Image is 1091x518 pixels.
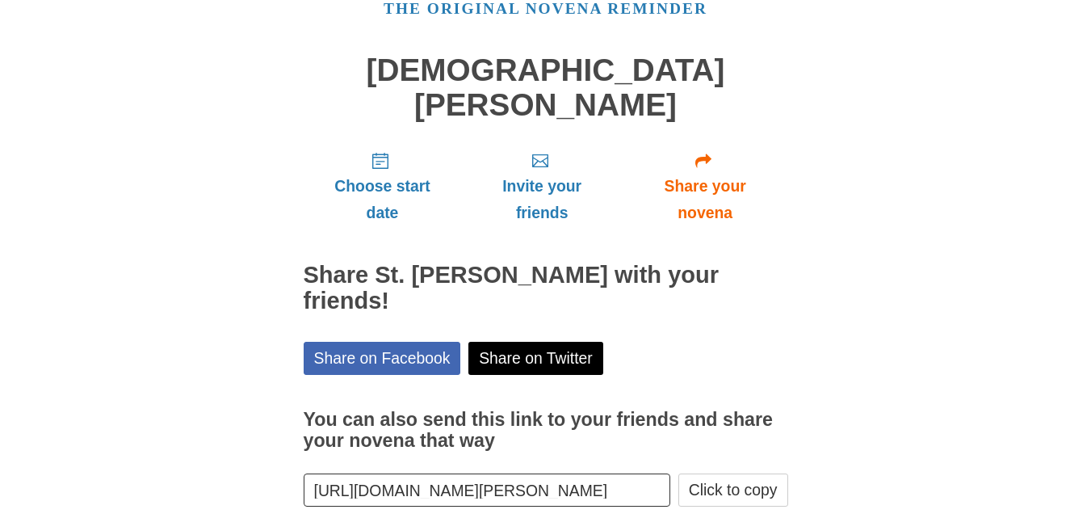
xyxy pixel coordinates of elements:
a: Share your novena [623,138,788,234]
span: Invite your friends [477,173,606,226]
button: Click to copy [678,474,788,507]
span: Share your novena [639,173,772,226]
a: Share on Twitter [468,342,603,375]
h1: [DEMOGRAPHIC_DATA][PERSON_NAME] [304,53,788,122]
h2: Share St. [PERSON_NAME] with your friends! [304,263,788,314]
a: Invite your friends [461,138,622,234]
a: Share on Facebook [304,342,461,375]
h3: You can also send this link to your friends and share your novena that way [304,410,788,451]
a: Choose start date [304,138,462,234]
span: Choose start date [320,173,446,226]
